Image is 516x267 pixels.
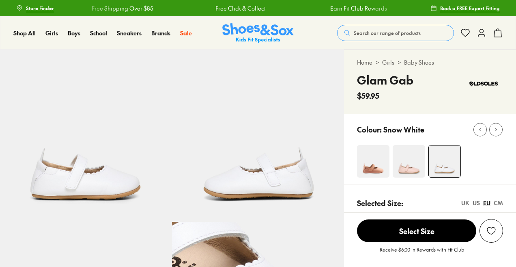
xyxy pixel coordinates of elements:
h4: Glam Gab [357,72,413,89]
a: Brands [151,29,170,37]
img: Vendor logo [464,72,503,96]
button: Select Size [357,219,476,243]
a: Shoes & Sox [222,23,294,43]
p: Receive $6.00 in Rewards with Fit Club [380,246,464,260]
a: Home [357,58,372,67]
img: 5-499725_1 [172,50,344,222]
p: Snow White [383,124,424,135]
a: Free Click & Collect [215,4,265,13]
a: School [90,29,107,37]
p: Colour: [357,124,382,135]
div: US [473,199,480,207]
a: Store Finder [16,1,54,15]
div: EU [483,199,490,207]
img: 4-551113_1 [357,145,389,178]
img: 4-499728_1 [393,145,425,178]
div: UK [461,199,469,207]
span: $59.95 [357,90,379,101]
a: Girls [382,58,394,67]
a: Boys [68,29,80,37]
a: Book a FREE Expert Fitting [430,1,500,15]
div: CM [494,199,503,207]
span: Store Finder [26,4,54,12]
p: Selected Size: [357,198,403,208]
a: Shop All [13,29,36,37]
span: Book a FREE Expert Fitting [440,4,500,12]
div: > > [357,58,503,67]
button: Add to Wishlist [479,219,503,243]
a: Baby Shoes [404,58,434,67]
a: Sale [180,29,192,37]
img: SNS_Logo_Responsive.svg [222,23,294,43]
a: Free Shipping Over $85 [92,4,153,13]
span: Search our range of products [354,29,421,37]
a: Earn Fit Club Rewards [330,4,387,13]
a: Girls [45,29,58,37]
img: 4-499724_1 [429,145,460,177]
a: Sneakers [117,29,142,37]
button: Search our range of products [337,25,454,41]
